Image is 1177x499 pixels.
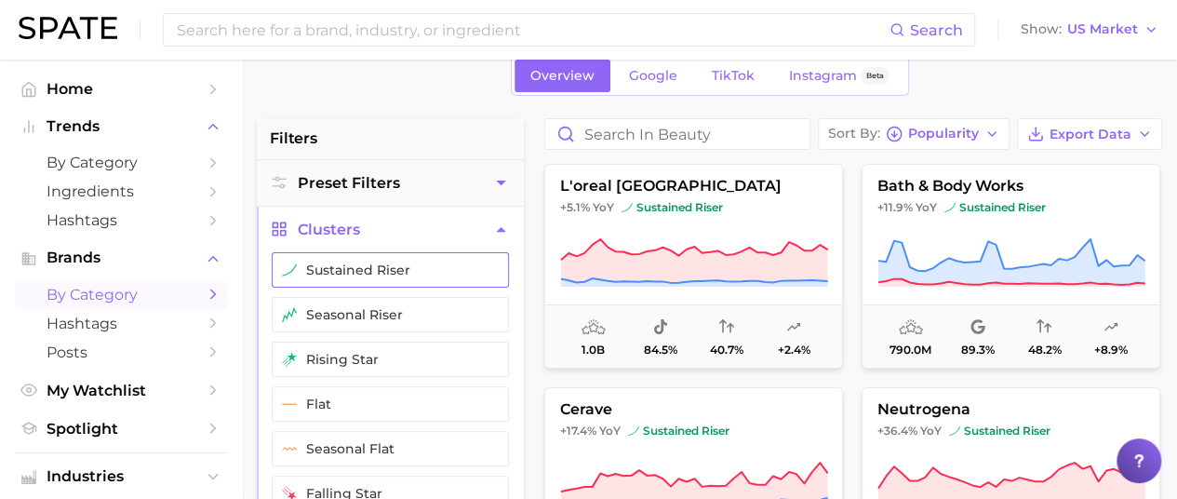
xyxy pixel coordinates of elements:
[298,221,360,238] span: Clusters
[877,424,917,438] span: +36.4%
[1017,118,1162,150] button: Export Data
[910,21,963,39] span: Search
[282,352,297,367] img: rising star
[786,317,801,339] span: popularity predicted growth: Uncertain
[515,60,610,92] a: Overview
[47,118,195,135] span: Trends
[15,309,227,338] a: Hashtags
[15,206,227,235] a: Hashtags
[599,424,621,438] span: YoY
[19,17,117,39] img: SPATE
[15,463,227,491] button: Industries
[778,344,810,357] span: +2.4%
[47,154,195,171] span: by Category
[175,14,889,46] input: Search here for a brand, industry, or ingredient
[1067,24,1138,34] span: US Market
[719,317,734,339] span: popularity convergence: Medium Convergence
[1016,18,1163,42] button: ShowUS Market
[773,60,905,92] a: InstagramBeta
[920,424,942,438] span: YoY
[710,344,743,357] span: 40.7%
[629,68,677,84] span: Google
[47,315,195,332] span: Hashtags
[866,68,884,84] span: Beta
[270,128,317,150] span: filters
[628,424,729,438] span: sustained riser
[899,317,923,339] span: average monthly popularity: Very High Popularity
[560,200,590,214] span: +5.1%
[272,252,509,288] button: sustained riser
[949,425,960,437] img: sustained riser
[282,441,297,456] img: seasonal flat
[15,113,227,141] button: Trends
[15,414,227,443] a: Spotlight
[889,344,931,357] span: 790.0m
[15,74,227,103] a: Home
[530,68,595,84] span: Overview
[1094,344,1128,357] span: +8.9%
[545,178,842,195] span: l'oreal [GEOGRAPHIC_DATA]
[582,344,605,357] span: 1.0b
[47,420,195,438] span: Spotlight
[47,344,195,361] span: Posts
[828,128,880,139] span: Sort By
[47,211,195,229] span: Hashtags
[863,401,1159,418] span: neutrogena
[257,207,524,252] button: Clusters
[560,424,596,438] span: +17.4%
[15,280,227,309] a: by Category
[257,160,524,206] button: Preset Filters
[970,317,985,339] span: popularity share: Google
[1027,344,1061,357] span: 48.2%
[582,317,606,339] span: average monthly popularity: Very High Popularity
[949,424,1050,438] span: sustained riser
[15,148,227,177] a: by Category
[628,425,639,437] img: sustained riser
[1050,127,1131,142] span: Export Data
[622,202,633,213] img: sustained riser
[47,468,195,485] span: Industries
[272,386,509,422] button: flat
[789,68,857,84] span: Instagram
[272,431,509,466] button: seasonal flat
[282,397,297,411] img: flat
[47,80,195,98] span: Home
[622,200,723,215] span: sustained riser
[593,200,614,215] span: YoY
[544,164,843,369] button: l'oreal [GEOGRAPHIC_DATA]+5.1% YoYsustained risersustained riser1.0b84.5%40.7%+2.4%
[545,119,809,149] input: Search in beauty
[712,68,755,84] span: TikTok
[818,118,1010,150] button: Sort ByPopularity
[47,286,195,303] span: by Category
[15,376,227,405] a: My Watchlist
[613,60,693,92] a: Google
[944,202,956,213] img: sustained riser
[282,307,297,322] img: seasonal riser
[877,200,913,214] span: +11.9%
[961,344,995,357] span: 89.3%
[47,249,195,266] span: Brands
[944,200,1046,215] span: sustained riser
[15,338,227,367] a: Posts
[298,174,400,192] span: Preset Filters
[696,60,770,92] a: TikTok
[1037,317,1051,339] span: popularity convergence: Medium Convergence
[863,178,1159,195] span: bath & body works
[644,344,677,357] span: 84.5%
[653,317,668,339] span: popularity share: TikTok
[1021,24,1062,34] span: Show
[545,401,842,418] span: cerave
[47,182,195,200] span: Ingredients
[272,342,509,377] button: rising star
[282,263,297,277] img: sustained riser
[47,382,195,399] span: My Watchlist
[272,297,509,332] button: seasonal riser
[15,244,227,272] button: Brands
[862,164,1160,369] button: bath & body works+11.9% YoYsustained risersustained riser790.0m89.3%48.2%+8.9%
[15,177,227,206] a: Ingredients
[916,200,937,215] span: YoY
[1103,317,1118,339] span: popularity predicted growth: Very Likely
[908,128,979,139] span: Popularity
